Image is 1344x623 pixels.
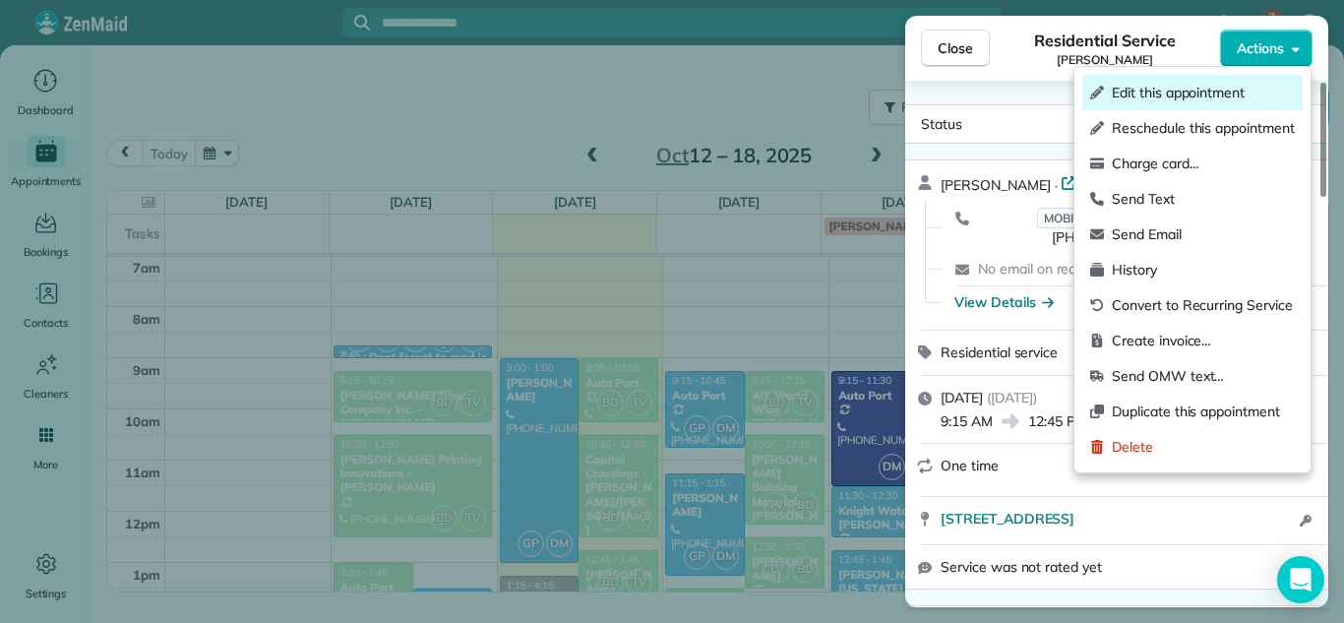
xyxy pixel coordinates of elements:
[954,292,1054,312] button: View Details
[938,38,973,58] span: Close
[1057,52,1153,68] span: [PERSON_NAME]
[941,343,1058,361] span: Residential service
[1112,437,1295,457] span: Delete
[1112,154,1295,173] span: Charge card…
[1112,295,1295,315] span: Convert to Recurring Service
[1112,224,1295,244] span: Send Email
[1237,38,1284,58] span: Actions
[1037,208,1180,228] span: MOBILE (DO NOT TEXT)
[941,176,1051,194] span: [PERSON_NAME]
[941,557,1102,577] span: Service was not rated yet
[1112,83,1295,102] span: Edit this appointment
[978,260,1096,278] span: No email on record
[1112,260,1295,280] span: History
[941,411,993,431] span: 9:15 AM
[941,509,1294,529] a: [STREET_ADDRESS]
[941,509,1074,529] span: [STREET_ADDRESS]
[1112,402,1295,421] span: Duplicate this appointment
[921,30,990,67] button: Close
[1112,189,1295,209] span: Send Text
[1112,118,1295,138] span: Reschedule this appointment
[1112,366,1295,386] span: Send OMW text…
[941,457,999,474] span: One time
[1052,228,1173,246] span: [PHONE_NUMBER]
[1061,172,1164,192] a: Open profile
[921,115,962,133] span: Status
[1112,331,1295,350] span: Create invoice…
[1028,411,1087,431] span: 12:45 PM
[1051,177,1062,193] span: ·
[1034,29,1175,52] span: Residential Service
[987,389,1037,406] span: ( [DATE] )
[978,208,1248,247] a: MOBILE (DO NOT TEXT)[PHONE_NUMBER]
[941,389,983,406] span: [DATE]
[1277,556,1324,603] div: Open Intercom Messenger
[1294,509,1316,532] button: Open access information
